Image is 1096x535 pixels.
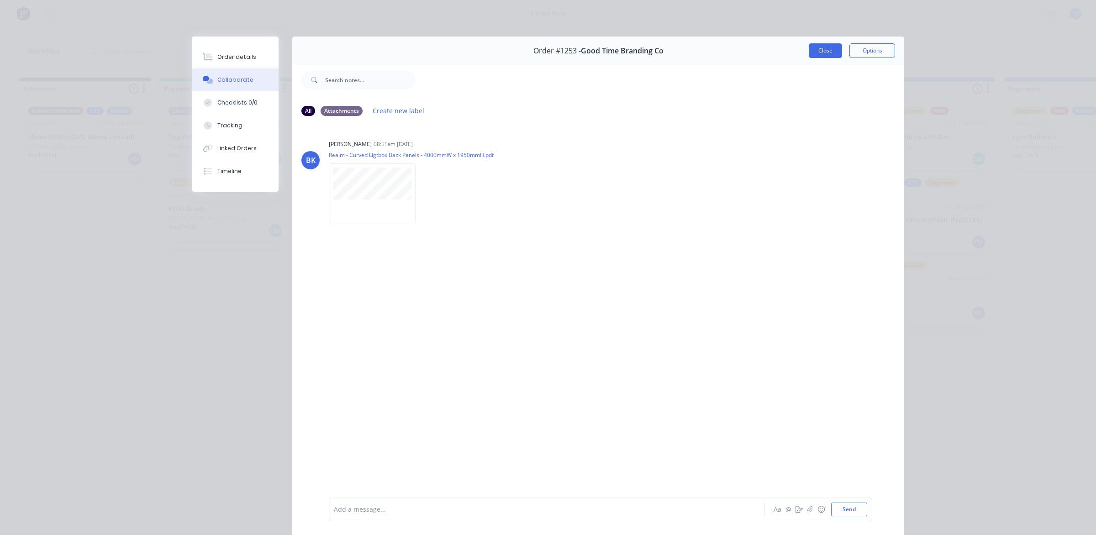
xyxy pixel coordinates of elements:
[306,155,316,166] div: BK
[217,121,242,130] div: Tracking
[217,144,257,152] div: Linked Orders
[192,91,279,114] button: Checklists 0/0
[849,43,895,58] button: Options
[325,71,416,89] input: Search notes...
[217,99,258,107] div: Checklists 0/0
[321,106,363,116] div: Attachments
[374,140,413,148] div: 08:55am [DATE]
[217,167,242,175] div: Timeline
[368,105,429,117] button: Create new label
[192,137,279,160] button: Linked Orders
[192,68,279,91] button: Collaborate
[783,504,794,515] button: @
[192,114,279,137] button: Tracking
[809,43,842,58] button: Close
[217,76,253,84] div: Collaborate
[192,160,279,183] button: Timeline
[816,504,827,515] button: ☺
[772,504,783,515] button: Aa
[533,47,581,55] span: Order #1253 -
[831,503,867,516] button: Send
[329,151,494,159] p: Realm - Curved Ligtbox Back Panels - 4000mmW x 1950mmH.pdf
[329,140,372,148] div: [PERSON_NAME]
[581,47,664,55] span: Good Time Branding Co
[301,106,315,116] div: All
[192,46,279,68] button: Order details
[217,53,256,61] div: Order details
